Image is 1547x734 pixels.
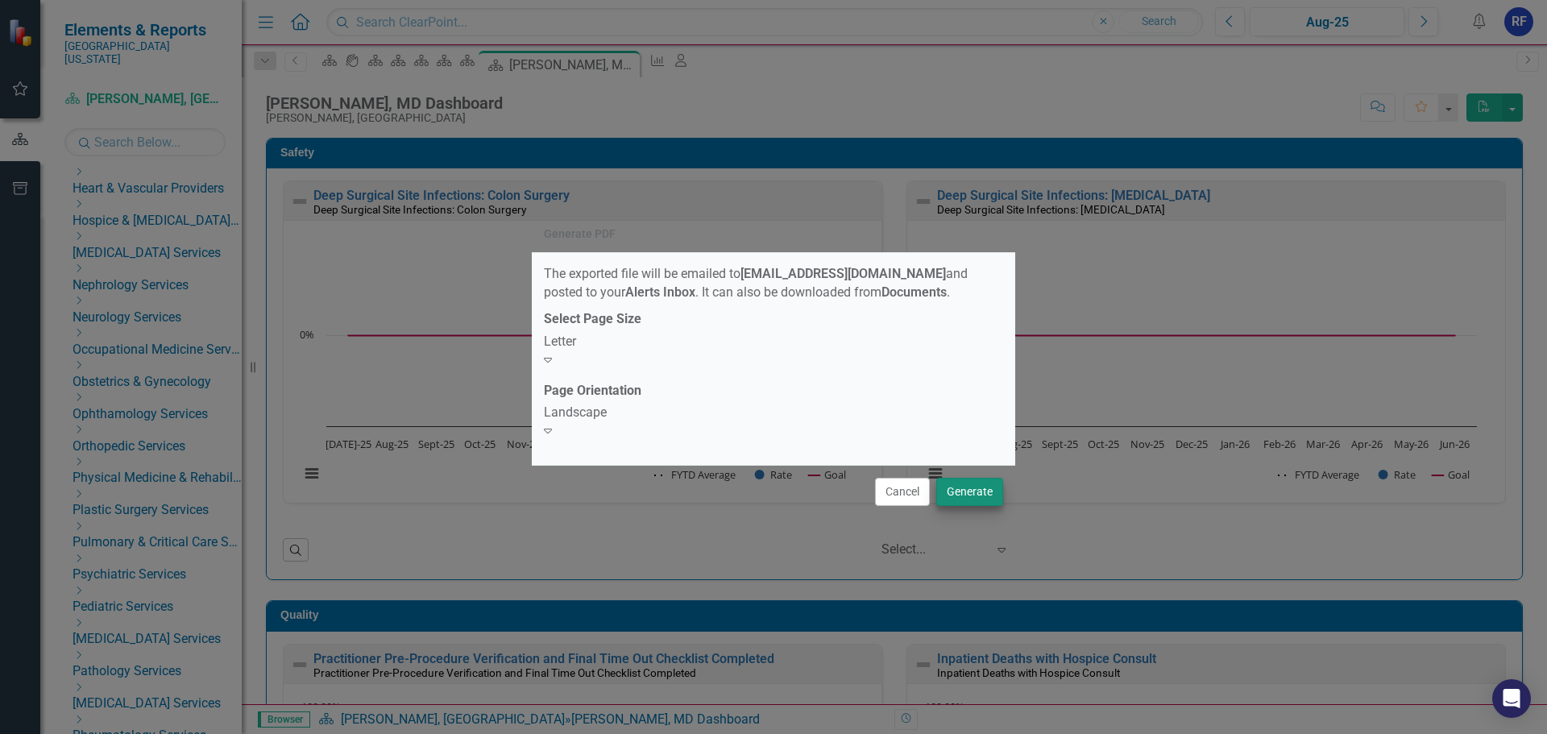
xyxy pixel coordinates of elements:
button: Generate [936,478,1003,506]
span: The exported file will be emailed to and posted to your . It can also be downloaded from . [544,266,968,300]
label: Select Page Size [544,310,641,329]
button: Cancel [875,478,930,506]
strong: [EMAIL_ADDRESS][DOMAIN_NAME] [740,266,946,281]
div: Landscape [544,404,1003,422]
label: Page Orientation [544,382,641,400]
div: Letter [544,333,1003,351]
strong: Alerts Inbox [625,284,695,300]
strong: Documents [881,284,947,300]
div: Open Intercom Messenger [1492,679,1531,718]
div: Generate PDF [544,228,616,240]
